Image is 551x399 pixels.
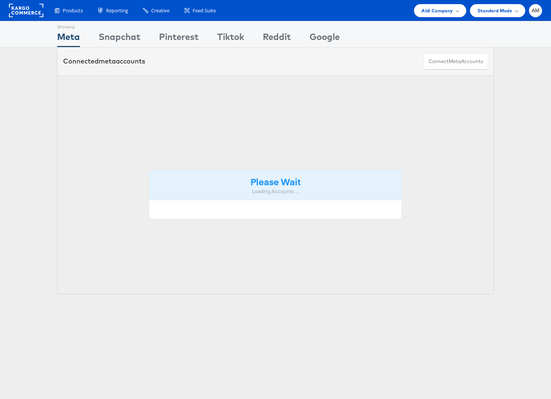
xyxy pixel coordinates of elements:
span: AM [532,8,540,13]
span: Aldi Company [421,7,453,15]
div: Connected accounts [63,56,145,66]
span: Feed Suite [193,7,216,14]
span: Standard Mode [477,7,512,15]
div: Meta [57,30,80,47]
span: Products [63,7,83,14]
div: Loading Accounts .... [155,188,396,195]
div: Snapchat [99,30,140,47]
div: Tiktok [217,30,244,47]
div: Google [309,30,340,47]
span: meta [99,57,116,65]
strong: Please Wait [250,175,301,188]
span: Reporting [106,7,128,14]
span: meta [449,58,461,65]
div: Reddit [263,30,291,47]
span: Creative [151,7,169,14]
button: ConnectmetaAccounts [424,53,488,70]
div: Pinterest [159,30,199,47]
div: Showing [57,21,80,30]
